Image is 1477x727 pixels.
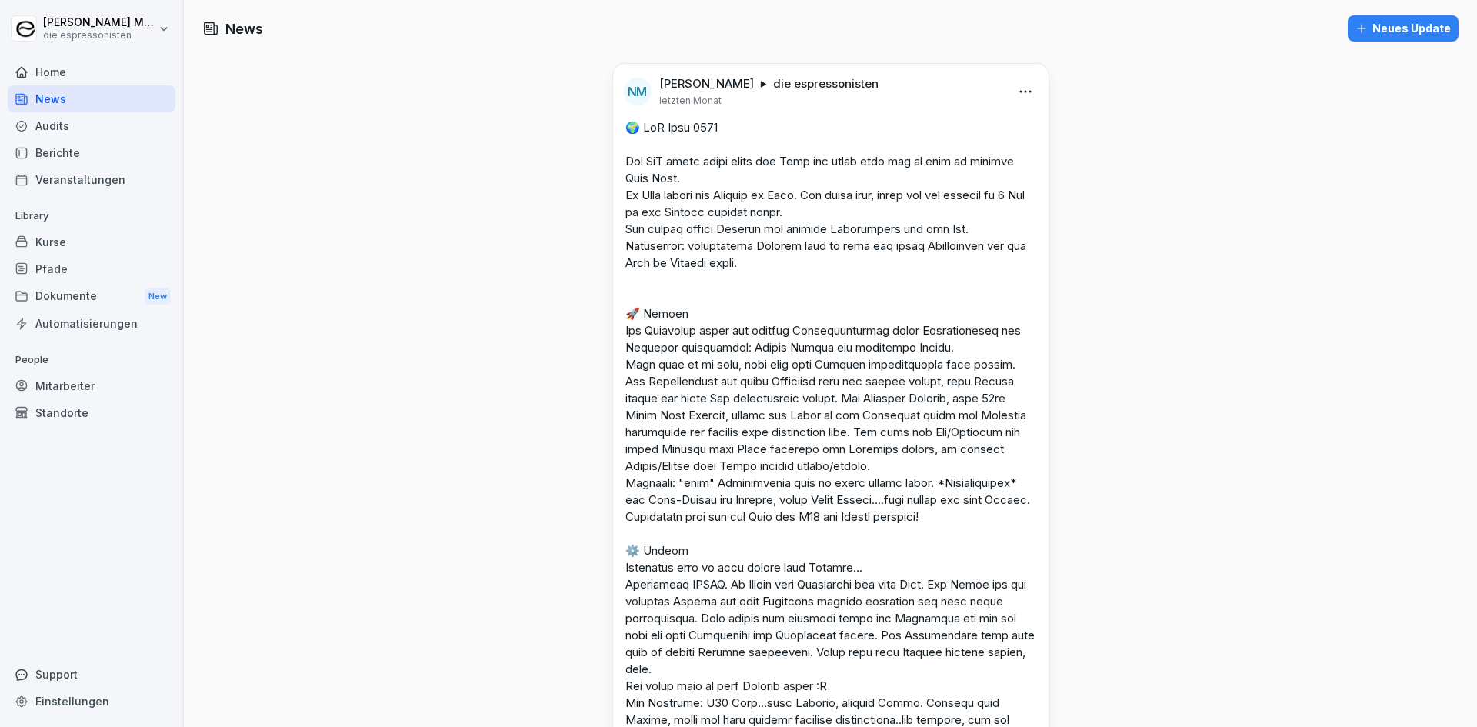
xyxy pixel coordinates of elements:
div: Support [8,661,175,688]
p: die espressonisten [43,30,155,41]
a: Kurse [8,228,175,255]
div: Dokumente [8,282,175,311]
p: [PERSON_NAME] Müller [43,16,155,29]
p: People [8,348,175,372]
a: Automatisierungen [8,310,175,337]
a: Standorte [8,399,175,426]
a: Home [8,58,175,85]
p: Library [8,204,175,228]
div: NM [624,78,652,105]
p: [PERSON_NAME] [659,76,754,92]
a: Berichte [8,139,175,166]
a: DokumenteNew [8,282,175,311]
div: Neues Update [1355,20,1451,37]
h1: News [225,18,263,39]
a: Audits [8,112,175,139]
a: Veranstaltungen [8,166,175,193]
a: Mitarbeiter [8,372,175,399]
div: New [145,288,171,305]
p: die espressonisten [773,76,879,92]
button: Neues Update [1348,15,1459,42]
a: Einstellungen [8,688,175,715]
a: Pfade [8,255,175,282]
a: News [8,85,175,112]
p: letzten Monat [659,95,722,107]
